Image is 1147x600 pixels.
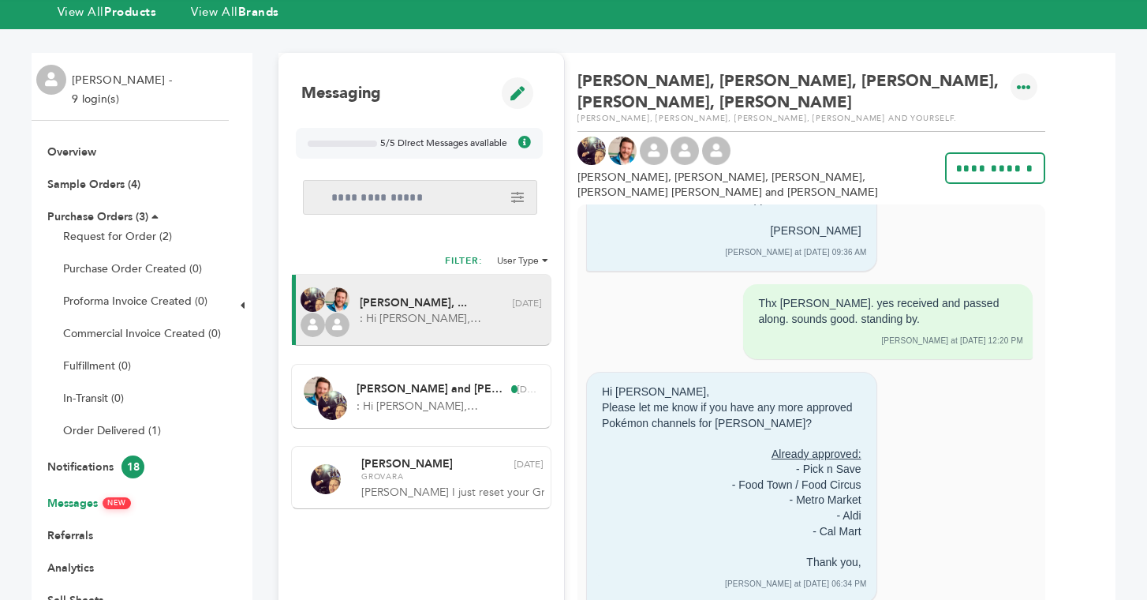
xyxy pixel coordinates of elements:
[301,83,381,103] h1: Messaging
[47,561,94,576] a: Analytics
[360,298,467,309] span: [PERSON_NAME], ...
[63,358,131,373] a: Fulfillment (0)
[36,65,66,95] img: profile.png
[63,423,161,438] a: Order Delivered (1)
[726,247,867,258] div: [PERSON_NAME] at [DATE] 09:36 AM
[577,113,1045,124] div: [PERSON_NAME], [PERSON_NAME], [PERSON_NAME], [PERSON_NAME] and yourself.
[702,137,730,165] img: profile.png
[836,508,861,524] div: - Aldi
[357,384,509,395] span: [PERSON_NAME] and [PERSON_NAME]
[796,462,861,478] div: - Pick n Save
[63,229,172,244] a: Request for Order (2)
[725,579,867,590] div: [PERSON_NAME] at [DATE] 06:34 PM
[47,144,96,159] a: Overview
[513,298,541,308] span: [DATE]
[301,313,325,337] img: profile.png
[445,254,483,272] h2: FILTER:
[361,485,544,501] span: [PERSON_NAME] I just reset your Grovara password - please login to complete your deal with [PERSO...
[63,391,124,406] a: In-Transit (0)
[104,4,156,20] strong: Products
[360,311,543,327] span: : Hi [PERSON_NAME],
[102,497,131,509] span: NEW
[72,71,176,109] li: [PERSON_NAME] - 9 login(s)
[514,459,543,469] span: [DATE]
[325,313,349,337] img: profile.png
[380,137,507,150] span: 5/5 Direct Messages available
[47,177,140,192] a: Sample Orders (4)
[640,137,668,165] img: profile.png
[47,528,93,543] a: Referrals
[58,4,157,20] a: View AllProducts
[517,384,538,394] span: [DATE]
[63,294,207,309] a: Proforma Invoice Created (0)
[806,555,861,571] div: Thank you,
[577,170,878,200] span: [PERSON_NAME], [PERSON_NAME], [PERSON_NAME], [PERSON_NAME] [PERSON_NAME] and [PERSON_NAME]
[497,254,548,267] li: User Type
[63,326,221,341] a: Commercial Invoice Created (0)
[47,496,131,511] a: MessagesNEW
[753,291,1023,332] div: Thx [PERSON_NAME]. yes received and passed along. sounds good. standing by.
[47,209,148,224] a: Purchase Orders (3)
[361,471,543,482] span: Grovara
[753,336,1023,347] div: [PERSON_NAME] at [DATE] 12:20 PM
[63,261,202,276] a: Purchase Order Created (0)
[770,223,861,239] div: [PERSON_NAME]
[596,379,867,576] div: Hi [PERSON_NAME],
[191,4,279,20] a: View AllBrands
[121,456,144,478] span: 18
[813,524,861,540] div: - Cal Mart
[732,478,861,493] div: - Food Town / Food Circus
[577,66,1045,113] div: [PERSON_NAME], [PERSON_NAME], [PERSON_NAME], [PERSON_NAME], [PERSON_NAME]
[357,399,540,414] span: : Hi [PERSON_NAME],
[772,447,861,463] u: Already approved:
[47,459,144,474] a: Notifications18
[602,400,861,431] div: Please let me know if you have any more approved Pokémon channels for [PERSON_NAME]?
[671,137,699,165] img: profile.png
[303,180,537,215] input: Search messages
[238,4,279,20] strong: Brands
[361,459,453,470] span: [PERSON_NAME]
[790,493,861,508] div: - Metro Market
